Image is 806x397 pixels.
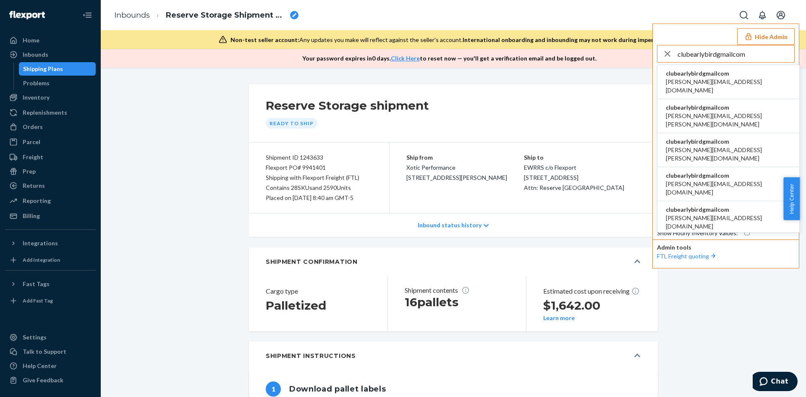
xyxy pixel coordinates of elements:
a: Home [5,34,96,47]
div: Replenishments [23,108,67,117]
span: clubearlybirdgmailcom [666,103,791,112]
div: Placed on [DATE] 8:40 am GMT-5 [266,193,372,203]
span: clubearlybirdgmailcom [666,137,791,146]
button: Integrations [5,237,96,250]
button: Hide Admin [737,28,795,45]
ol: breadcrumbs [107,3,305,28]
button: Open notifications [754,7,771,24]
a: Problems [19,76,96,90]
p: Admin tools [657,243,795,252]
div: Help Center [23,362,57,370]
a: Add Integration [5,253,96,267]
div: Home [23,36,39,45]
span: Reserve Storage Shipment STI078985ca01 [166,10,287,21]
button: Open Search Box [735,7,752,24]
button: Shipment Instructions [249,342,658,370]
a: Billing [5,209,96,223]
span: [PERSON_NAME][EMAIL_ADDRESS][DOMAIN_NAME] [666,180,791,197]
div: Talk to Support [23,347,66,356]
p: Ship from [406,152,524,163]
div: Prep [23,167,36,176]
div: Flexport PO# 9941401 [266,163,372,173]
span: [PERSON_NAME][EMAIL_ADDRESS][DOMAIN_NAME] [666,78,791,95]
span: 1 [266,381,281,397]
a: Prep [5,165,96,178]
a: Settings [5,331,96,344]
a: Returns [5,179,96,192]
button: Close Navigation [79,7,96,24]
div: Any updates you make will reflect against the seller's account. [230,36,680,44]
div: Integrations [23,239,58,247]
p: Estimated cost upon receiving [543,286,641,296]
div: Billing [23,212,40,220]
span: [PERSON_NAME][EMAIL_ADDRESS][PERSON_NAME][DOMAIN_NAME] [666,112,791,129]
div: Inbounds [23,50,48,59]
div: Shipment ID 1243633 [266,152,372,163]
span: clubearlybirdgmailcom [666,171,791,180]
div: Add Integration [23,256,60,263]
a: Add Fast Tag [5,294,96,308]
p: Your password expires in 0 days . to reset now — you'll get a verification email and be logged out. [302,54,597,63]
button: Give Feedback [5,373,96,387]
h5: SHIPMENT CONFIRMATION [266,258,358,266]
span: clubearlybirdgmailcom [666,205,791,214]
div: Show Hourly Inventory Values : [657,229,738,237]
div: Shipping Plans [23,65,63,73]
p: Inbound status history [418,221,482,229]
span: [PERSON_NAME][EMAIL_ADDRESS][PERSON_NAME][DOMAIN_NAME] [666,146,791,163]
button: Learn more [543,315,575,321]
div: Give Feedback [23,376,63,384]
div: Returns [23,181,45,190]
span: clubearlybirdgmailcom [666,69,791,78]
button: Talk to Support [5,345,96,358]
h2: Palletized [266,298,364,313]
a: Click Here [391,55,420,62]
div: Freight [23,153,43,161]
p: Ship to [524,152,641,163]
a: FTL Freight quoting [657,252,717,260]
h1: 16 pallets [405,294,502,310]
div: Shipping with Flexport Freight (FTL) [266,173,372,183]
a: Inbounds [5,48,96,61]
p: EWRRS c/o Flexport [524,163,641,173]
h2: $1,642.00 [543,298,641,313]
header: Cargo type [266,286,364,296]
button: Open account menu [772,7,789,24]
button: Help Center [783,177,800,220]
div: Contains 28 SKUs and 2590 Units [266,183,372,193]
button: SHIPMENT CONFIRMATION [249,247,658,276]
div: Fast Tags [23,280,50,288]
span: International onboarding and inbounding may not work during impersonation. [463,36,680,43]
p: Shipment contents [405,286,502,294]
div: Settings [23,333,47,342]
a: Parcel [5,135,96,149]
a: Orders [5,120,96,134]
iframe: Opens a widget where you can chat to one of our agents [753,372,798,393]
div: Orders [23,123,43,131]
div: Add Fast Tag [23,297,53,304]
a: Freight [5,150,96,164]
a: Replenishments [5,106,96,119]
span: [STREET_ADDRESS] Attn: Reserve [GEOGRAPHIC_DATA] [524,174,624,191]
h2: Reserve Storage shipment [266,98,429,113]
a: Help Center [5,359,96,373]
span: Xotic Performance [STREET_ADDRESS][PERSON_NAME] [406,164,507,181]
div: Problems [23,79,50,87]
input: Search or paste seller ID [678,45,794,62]
div: Parcel [23,138,40,146]
button: Fast Tags [5,277,96,291]
div: Reporting [23,197,51,205]
a: Inbounds [114,11,150,20]
a: Shipping Plans [19,62,96,76]
span: Non-test seller account: [230,36,299,43]
a: Inventory [5,91,96,104]
div: Inventory [23,93,50,102]
a: Reporting [5,194,96,208]
h5: Shipment Instructions [266,352,356,360]
span: [PERSON_NAME][EMAIL_ADDRESS][DOMAIN_NAME] [666,214,791,231]
div: Ready to ship [266,118,317,129]
img: Flexport logo [9,11,45,19]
